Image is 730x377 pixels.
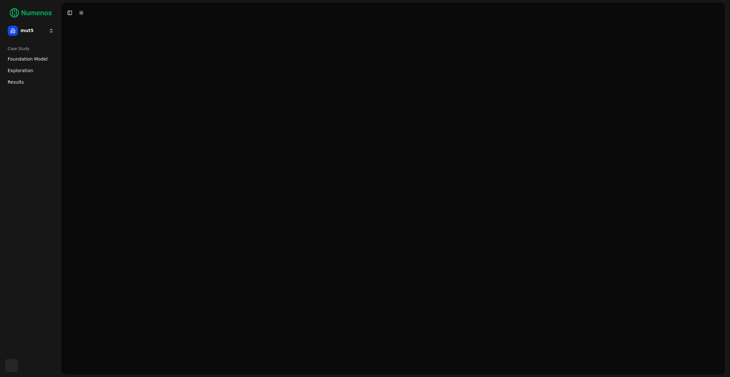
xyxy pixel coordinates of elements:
[5,54,56,64] a: Foundation Model
[8,79,24,85] span: Results
[5,23,56,38] button: mut5
[5,44,56,54] div: Case Study
[20,28,46,34] span: mut5
[5,77,56,87] a: Results
[5,65,56,76] a: Exploration
[8,67,33,74] span: Exploration
[5,5,56,21] img: Numenos
[8,56,48,62] span: Foundation Model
